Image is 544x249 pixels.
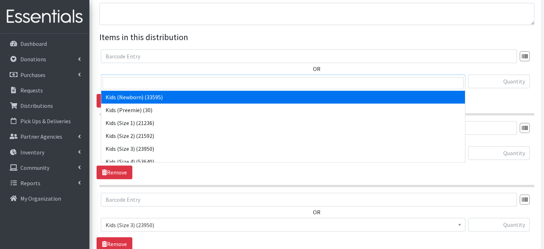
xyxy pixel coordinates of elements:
a: Donations [3,52,87,66]
li: Kids (Preemie) (30) [101,104,465,116]
p: Distributions [20,102,53,109]
a: Partner Agencies [3,129,87,144]
p: Pick Ups & Deliveries [20,118,71,125]
legend: Items in this distribution [99,31,534,44]
img: HumanEssentials [3,5,87,29]
p: Purchases [20,71,45,78]
a: Distributions [3,99,87,113]
li: Kids (Newborn) (33595) [101,91,465,104]
input: Quantity [468,218,530,231]
span: Kids (Size 3) (23950) [106,220,461,230]
a: Community [3,161,87,175]
p: Community [20,164,49,171]
a: Purchases [3,68,87,82]
li: Kids (Size 3) (23950) [101,142,465,155]
p: Dashboard [20,40,47,47]
p: Inventory [20,149,44,156]
p: Reports [20,179,40,187]
p: Partner Agencies [20,133,62,140]
a: Remove [97,166,132,179]
a: Requests [3,83,87,97]
p: My Organization [20,195,61,202]
label: OR [313,208,320,216]
p: Donations [20,56,46,63]
a: Reports [3,176,87,190]
a: My Organization [3,191,87,206]
input: Quantity [468,146,530,160]
input: Barcode Entry [101,49,517,63]
a: Dashboard [3,37,87,51]
a: Inventory [3,145,87,159]
li: Kids (Size 4) (53640) [101,155,465,168]
p: Requests [20,87,43,94]
span: Kids (Size 3) (23950) [101,218,465,231]
span: Kids (Newborn) (33595) [101,75,465,88]
li: Kids (Size 2) (21592) [101,129,465,142]
label: OR [313,64,320,73]
a: Remove [97,94,132,107]
li: Kids (Size 1) (21236) [101,116,465,129]
input: Barcode Entry [101,193,517,206]
input: Quantity [468,75,530,88]
a: Pick Ups & Deliveries [3,114,87,128]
